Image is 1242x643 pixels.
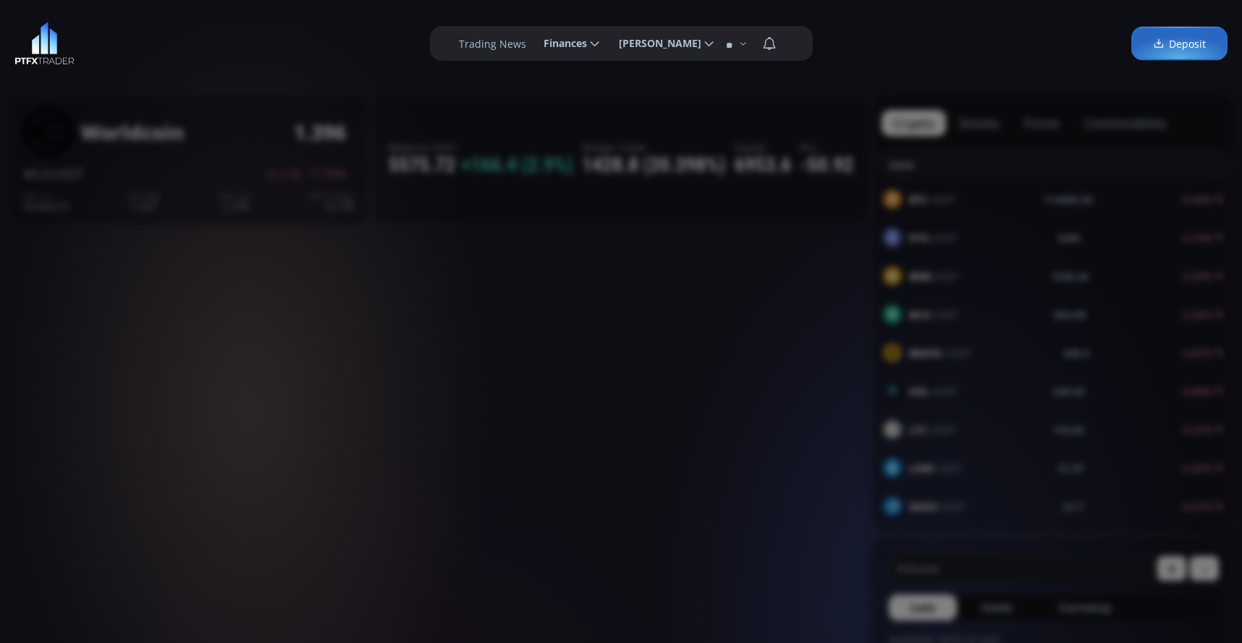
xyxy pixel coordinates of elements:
label: Trading News [459,36,526,51]
span: Finances [533,29,587,58]
span: Deposit [1153,36,1206,51]
span: [PERSON_NAME] [609,29,701,58]
a: Deposit [1131,27,1228,61]
img: LOGO [14,22,75,65]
